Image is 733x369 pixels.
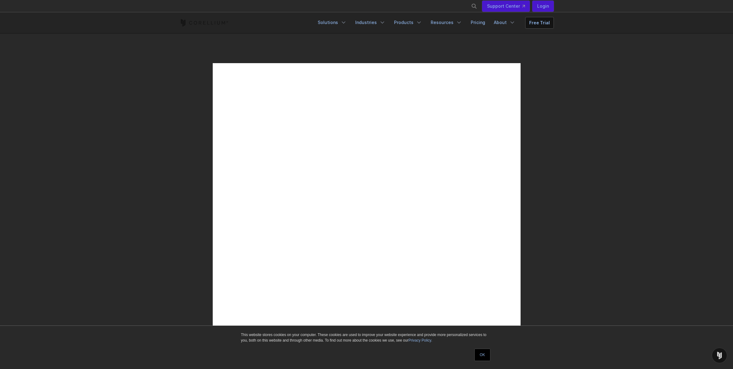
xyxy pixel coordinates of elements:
a: Corellium Home [179,19,228,26]
a: OK [474,349,490,361]
a: Support Center [482,1,530,12]
a: About [490,17,519,28]
button: Search [469,1,480,12]
a: Industries [352,17,389,28]
a: Products [390,17,426,28]
a: Privacy Policy. [409,338,432,343]
div: Navigation Menu [464,1,554,12]
p: This website stores cookies on your computer. These cookies are used to improve your website expe... [241,332,492,343]
a: Login [532,1,554,12]
a: Pricing [467,17,489,28]
div: Open Intercom Messenger [712,348,727,363]
a: Free Trial [526,17,554,28]
div: Navigation Menu [314,17,554,29]
a: Solutions [314,17,350,28]
a: Resources [427,17,466,28]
